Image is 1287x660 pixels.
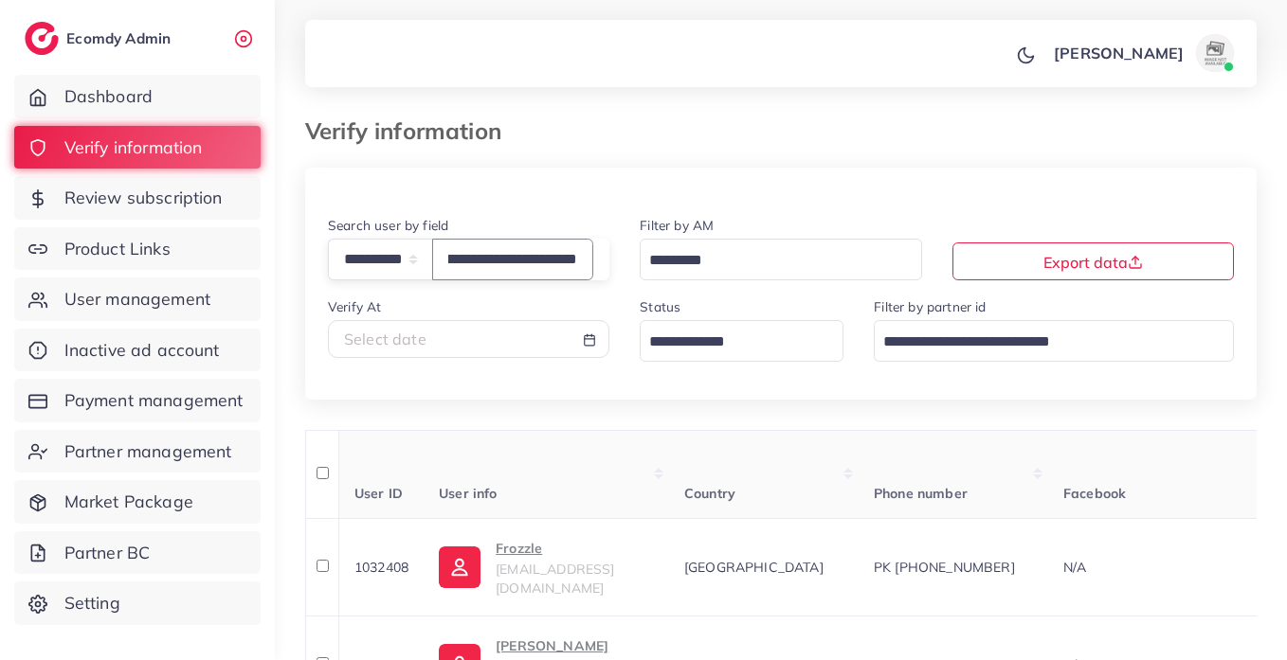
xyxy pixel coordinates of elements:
[14,581,261,625] a: Setting
[64,186,223,210] span: Review subscription
[64,237,171,261] span: Product Links
[64,388,244,413] span: Payment management
[640,297,680,316] label: Status
[439,485,497,502] span: User info
[14,480,261,524] a: Market Package
[64,439,232,464] span: Partner management
[874,297,986,316] label: Filter by partner id
[14,531,261,575] a: Partner BC
[684,485,735,502] span: Country
[328,216,448,235] label: Search user by field
[14,379,261,422] a: Payment management
[1063,559,1086,576] span: N/A
[64,338,220,363] span: Inactive ad account
[14,75,261,118] a: Dashboard
[14,176,261,220] a: Review subscription
[64,84,153,109] span: Dashboard
[874,559,1015,576] span: PK [PHONE_NUMBER]
[874,485,968,502] span: Phone number
[14,126,261,169] a: Verify information
[328,297,381,316] label: Verify At
[496,634,654,657] p: [PERSON_NAME]
[354,485,403,502] span: User ID
[14,227,261,271] a: Product Links
[344,330,426,348] span: Select date
[874,320,1234,361] div: Search for option
[14,430,261,473] a: Partner management
[1043,253,1143,272] span: Export data
[64,135,203,160] span: Verify information
[643,246,897,276] input: Search for option
[439,546,480,588] img: ic-user-info.36bf1079.svg
[305,117,517,145] h3: Verify information
[640,239,921,279] div: Search for option
[643,328,819,357] input: Search for option
[877,328,1209,357] input: Search for option
[640,320,843,361] div: Search for option
[952,242,1234,280] button: Export data
[64,287,210,312] span: User management
[496,561,614,597] span: [EMAIL_ADDRESS][DOMAIN_NAME]
[14,329,261,372] a: Inactive ad account
[64,541,151,565] span: Partner BC
[14,277,261,321] a: User management
[684,559,824,576] span: [GEOGRAPHIC_DATA]
[25,22,175,55] a: logoEcomdy Admin
[496,537,654,560] p: Frozzle
[1196,34,1234,72] img: avatar
[1063,485,1126,502] span: Facebook
[64,591,120,615] span: Setting
[354,559,408,576] span: 1032408
[1054,42,1184,64] p: [PERSON_NAME]
[439,537,654,598] a: Frozzle[EMAIL_ADDRESS][DOMAIN_NAME]
[64,490,193,514] span: Market Package
[25,22,59,55] img: logo
[1043,34,1242,72] a: [PERSON_NAME]avatar
[66,29,175,47] h2: Ecomdy Admin
[640,216,714,235] label: Filter by AM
